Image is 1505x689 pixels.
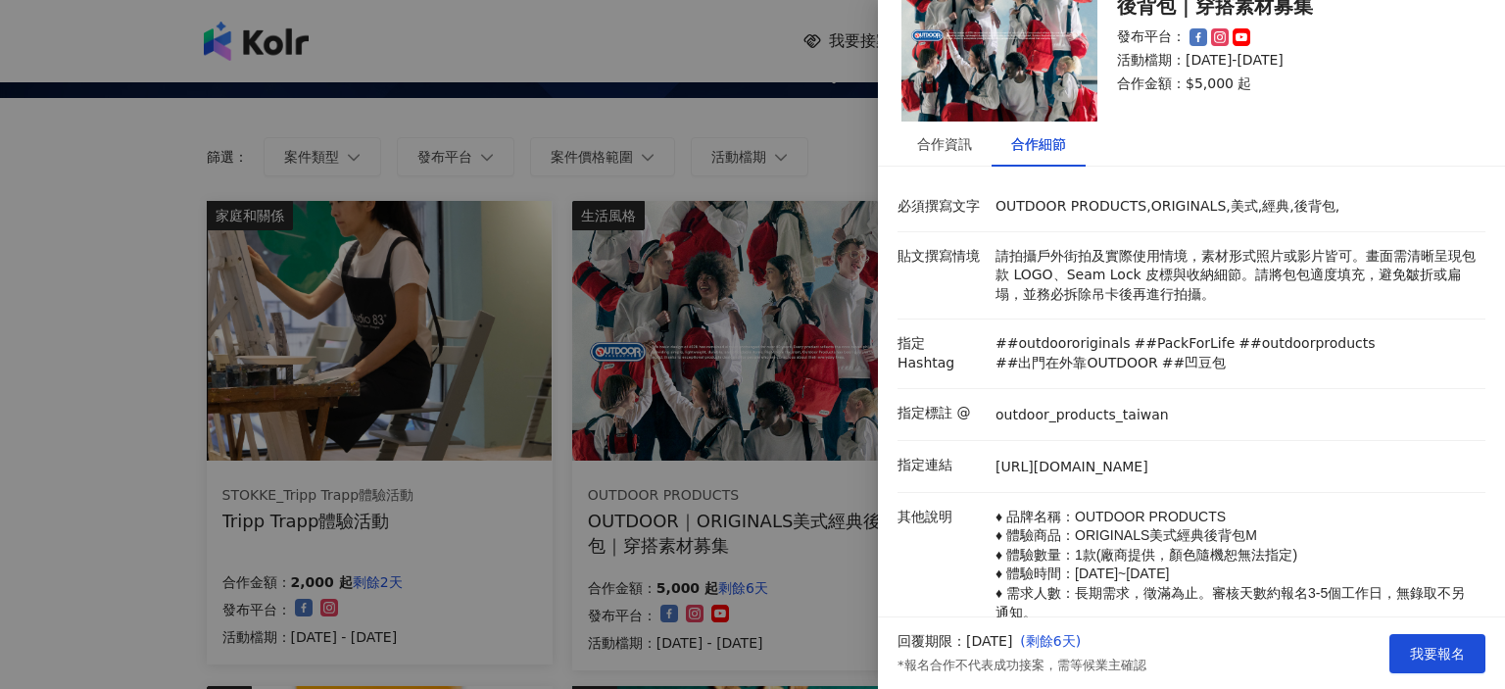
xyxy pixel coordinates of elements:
[1134,334,1235,354] p: ##PackForLife
[995,547,1297,563] span: ♦ 體驗數量：1款(廠商提供，顏色隨機恕無法指定)
[995,247,1476,305] p: 請拍攝戶外街拍及實際使用情境，素材形式照片或影片皆可。畫面需清晰呈現包款 LOGO、Seam Lock 皮標與收納細節。請將包包適度填充，避免皺折或扁塌，並務必拆除吊卡後再進行拍攝。
[898,247,986,267] p: 貼文撰寫情境
[1117,74,1462,94] p: 合作金額： $5,000 起
[1389,634,1485,673] button: 我要報名
[995,527,1257,543] span: ♦ 體驗商品：ORIGINALS美式經典後背包M
[898,334,986,372] p: 指定 Hashtag
[1011,133,1066,155] div: 合作細節
[995,354,1158,373] p: ##出門在外靠OUTDOOR
[898,508,986,527] p: 其他說明
[898,404,986,423] p: 指定標註 @
[898,456,986,475] p: 指定連結
[995,458,1148,477] a: [URL][DOMAIN_NAME]
[898,632,1012,652] p: 回覆期限：[DATE]
[917,133,972,155] div: 合作資訊
[995,509,1226,524] span: ♦ 品牌名稱：OUTDOOR PRODUCTS
[995,197,1476,217] p: OUTDOOR PRODUCTS,ORIGINALS,美式,經典,後背包,
[898,657,1146,674] p: *報名合作不代表成功接案，需等候業主確認
[995,406,1169,425] p: outdoor_products_taiwan
[1410,646,1465,662] span: 我要報名
[898,197,986,217] p: 必須撰寫文字
[1020,632,1145,652] p: ( 剩餘6天 )
[1238,334,1375,354] p: ##outdoorproducts
[995,334,1130,354] p: ##outdoororiginals
[995,566,1169,581] span: ♦ 體驗時間：[DATE]~[DATE]
[1162,354,1226,373] p: ##凹豆包
[1117,27,1186,47] p: 發布平台：
[995,585,1465,620] span: ♦ 需求人數：長期需求，徵滿為止。審核天數約報名3-5個工作日，無錄取不另通知。
[1117,51,1462,71] p: 活動檔期：[DATE]-[DATE]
